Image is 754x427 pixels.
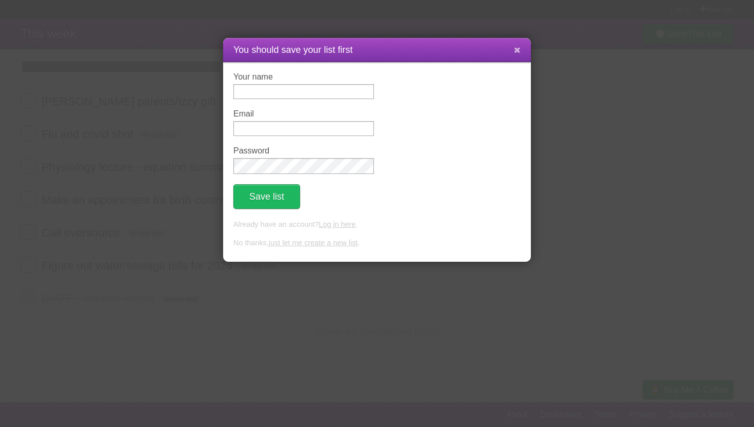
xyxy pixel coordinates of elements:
label: Your name [233,72,374,82]
button: Save list [233,184,300,209]
a: Log in here [319,220,355,228]
p: Already have an account? . [233,219,521,230]
label: Password [233,146,374,156]
label: Email [233,109,374,119]
a: just let me create a new list [269,239,358,247]
h1: You should save your list first [233,43,521,57]
p: No thanks, . [233,238,521,249]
